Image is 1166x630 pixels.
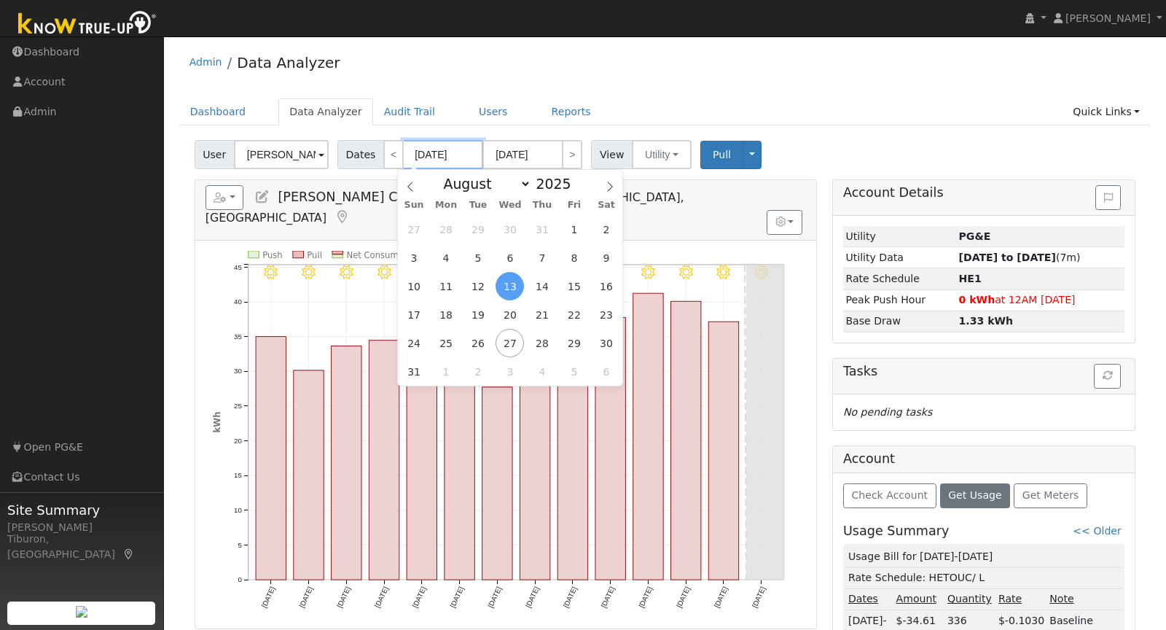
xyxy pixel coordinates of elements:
span: Tue [462,201,494,210]
u: Quantity [947,593,992,604]
td: Peak Push Hour [843,289,956,311]
span: August 14, 2025 [528,272,556,300]
span: Dates [337,140,384,169]
u: Dates [848,593,878,604]
text: kWh [211,412,222,433]
span: August 5, 2025 [464,244,493,272]
span: September 5, 2025 [560,357,588,386]
span: August 3, 2025 [400,244,429,272]
td: Usage Bill for [DATE]-[DATE] [845,547,1122,568]
text: 20 [234,437,242,445]
a: > [562,140,582,169]
rect: onclick="" [633,293,663,580]
text: [DATE] [411,586,428,610]
img: retrieve [76,606,87,618]
text: 45 [234,262,242,271]
rect: onclick="" [256,337,286,580]
div: Tiburon, [GEOGRAPHIC_DATA] [7,532,156,562]
i: 8/16 - Clear [377,265,391,279]
rect: onclick="" [369,341,399,580]
text: Push [262,250,283,260]
text: [DATE] [259,586,276,610]
input: Year [531,176,584,192]
text: [DATE] [713,586,729,610]
span: Get Meters [1022,489,1079,501]
i: 8/13 - Clear [264,265,278,279]
span: Thu [526,201,558,210]
span: August 7, 2025 [528,244,556,272]
text: [DATE] [297,586,314,610]
span: August 10, 2025 [400,272,429,300]
text: 15 [234,471,242,479]
td: at 12AM [DATE] [956,289,1124,311]
i: 8/23 - MostlyClear [641,265,655,279]
span: / L [972,572,985,583]
span: August 11, 2025 [432,272,461,300]
span: September 6, 2025 [592,357,620,386]
span: View [591,140,633,169]
span: July 28, 2025 [432,215,461,244]
span: Mon [430,201,462,210]
i: No pending tasks [843,406,932,418]
span: August 15, 2025 [560,272,588,300]
a: Map [122,548,136,560]
text: 5 [238,541,241,549]
i: 8/25 - MostlyClear [717,265,731,279]
span: August 9, 2025 [592,244,620,272]
strong: [DATE] to [DATE] [959,252,1056,263]
rect: onclick="" [407,369,437,580]
span: August 17, 2025 [400,300,429,329]
text: [DATE] [373,586,390,610]
i: 8/14 - Clear [302,265,316,279]
a: < [383,140,404,169]
strong: 0 kWh [959,294,995,306]
i: 8/24 - MostlyClear [679,265,693,279]
button: Utility [632,140,692,169]
span: [PERSON_NAME] [1065,12,1151,24]
rect: onclick="" [595,317,625,580]
td: Rate Schedule [843,268,956,289]
span: August 20, 2025 [496,300,524,329]
text: [DATE] [751,586,767,610]
span: Sun [398,201,430,210]
a: Quick Links [1062,98,1151,125]
strong: ID: 17230269, authorized: 08/27/25 [959,230,991,242]
span: September 4, 2025 [528,357,556,386]
u: Note [1049,593,1073,604]
a: Dashboard [179,98,257,125]
span: August 16, 2025 [592,272,620,300]
a: Admin [189,56,222,68]
strong: 1.33 kWh [959,315,1014,327]
button: Issue History [1095,185,1121,210]
span: August 25, 2025 [432,329,461,357]
h5: Tasks [843,364,1124,379]
text: 10 [234,506,242,514]
span: August 31, 2025 [400,357,429,386]
span: Pull [713,149,731,160]
span: July 27, 2025 [400,215,429,244]
td: Rate Schedule: HETOUC [845,567,1122,588]
span: July 29, 2025 [464,215,493,244]
span: August 19, 2025 [464,300,493,329]
span: August 27, 2025 [496,329,524,357]
span: Get Usage [948,489,1001,501]
input: Select a User [234,140,329,169]
span: August 13, 2025 [496,272,524,300]
span: August 29, 2025 [560,329,588,357]
span: Sat [590,201,622,210]
span: August 2, 2025 [592,215,620,244]
select: Month [436,175,531,192]
td: Utility Data [843,247,956,268]
a: << Older [1073,525,1121,537]
span: August 30, 2025 [592,329,620,357]
i: 8/15 - Clear [340,265,353,279]
span: [PERSON_NAME] Childress [278,190,447,204]
rect: onclick="" [482,387,512,580]
div: $-0.1030 [998,613,1044,629]
a: Edit User (36315) [254,190,270,204]
button: Check Account [843,483,936,508]
h5: Account [843,451,895,466]
span: July 31, 2025 [528,215,556,244]
rect: onclick="" [294,370,324,580]
text: [DATE] [562,586,579,610]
